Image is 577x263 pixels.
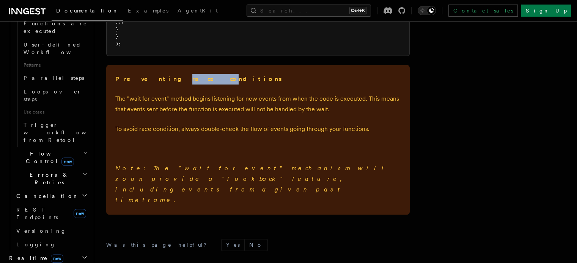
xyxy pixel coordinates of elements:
em: Note: The "wait for event" mechanism will soon provide a "lookback" feature, including events fro... [115,165,389,204]
button: Toggle dark mode [418,6,436,15]
span: new [61,157,74,166]
a: Parallel steps [20,71,89,85]
span: } [116,26,118,32]
span: Parallel steps [24,75,84,81]
span: }); [116,19,124,24]
a: REST Endpointsnew [13,203,89,224]
button: Errors & Retries [13,168,89,189]
span: Realtime [6,254,63,262]
button: No [245,239,267,251]
span: new [51,254,63,263]
kbd: Ctrl+K [349,7,366,14]
p: Was this page helpful? [106,241,212,249]
p: The "wait for event" method begins listening for new events from when the code is executed. This ... [115,93,401,115]
p: To avoid race condition, always double-check the flow of events going through your functions. [115,124,401,134]
a: Documentation [52,2,123,21]
span: Cancellation [13,192,79,200]
a: Contact sales [448,5,518,17]
span: ); [116,41,121,47]
a: Trigger workflows from Retool [20,118,89,147]
span: Trigger workflows from Retool [24,122,107,143]
a: How Functions are executed [20,9,89,38]
button: Yes [222,239,244,251]
span: Flow Control [13,150,83,165]
button: Search...Ctrl+K [247,5,371,17]
span: REST Endpoints [16,207,58,220]
span: Patterns [20,59,89,71]
a: Examples [123,2,173,20]
span: } [116,34,118,39]
span: Documentation [56,8,119,14]
strong: Preventing race conditions [115,75,283,82]
a: Sign Up [521,5,571,17]
a: Logging [13,238,89,251]
a: AgentKit [173,2,222,20]
span: How Functions are executed [24,13,87,34]
span: Versioning [16,228,66,234]
a: User-defined Workflows [20,38,89,59]
button: Flow Controlnew [13,147,89,168]
span: Errors & Retries [13,171,82,186]
span: Logging [16,241,56,247]
span: User-defined Workflows [24,42,92,55]
span: Examples [128,8,168,14]
span: Loops over steps [24,89,82,102]
button: Cancellation [13,189,89,203]
span: new [74,209,86,218]
a: Versioning [13,224,89,238]
span: Use cases [20,106,89,118]
span: AgentKit [178,8,218,14]
a: Loops over steps [20,85,89,106]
